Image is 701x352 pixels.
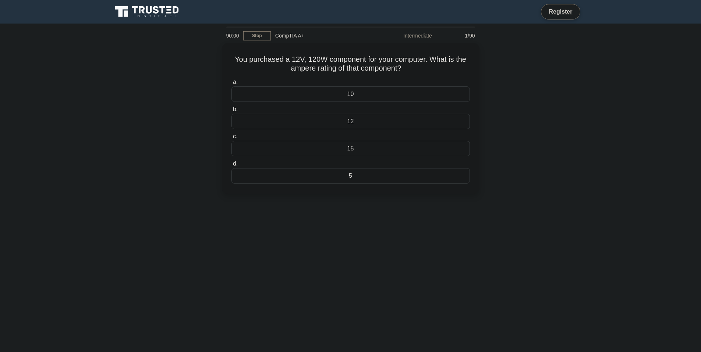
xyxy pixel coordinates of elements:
[372,28,436,43] div: Intermediate
[233,160,238,167] span: d.
[231,86,470,102] div: 10
[233,79,238,85] span: a.
[231,168,470,184] div: 5
[436,28,479,43] div: 1/90
[544,7,577,16] a: Register
[231,55,471,73] h5: You purchased a 12V, 120W component for your computer. What is the ampere rating of that component?
[271,28,372,43] div: CompTIA A+
[243,31,271,40] a: Stop
[231,114,470,129] div: 12
[233,133,237,139] span: c.
[222,28,243,43] div: 90:00
[231,141,470,156] div: 15
[233,106,238,112] span: b.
